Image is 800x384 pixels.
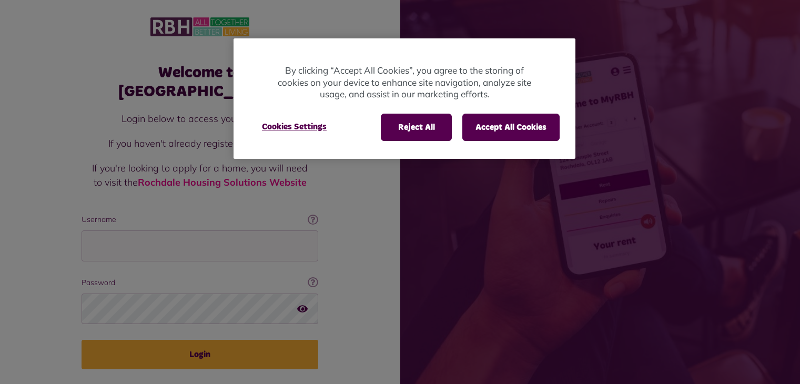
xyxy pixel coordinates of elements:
button: Reject All [381,114,452,141]
button: Accept All Cookies [462,114,560,141]
button: Cookies Settings [249,114,339,140]
div: Cookie banner [234,38,575,159]
div: Privacy [234,38,575,159]
p: By clicking “Accept All Cookies”, you agree to the storing of cookies on your device to enhance s... [276,65,533,100]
